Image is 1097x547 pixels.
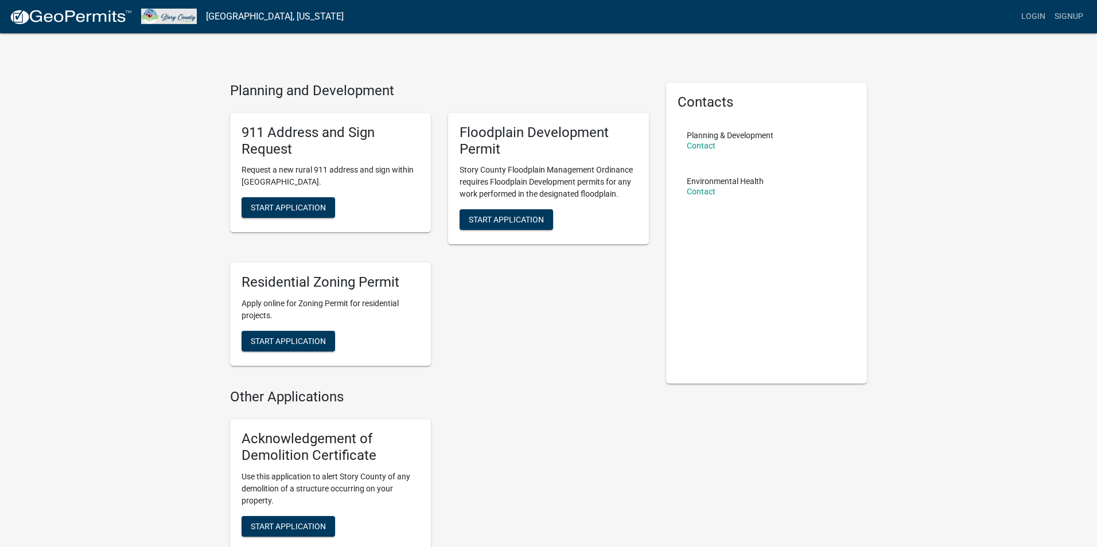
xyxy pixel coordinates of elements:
[242,164,419,188] p: Request a new rural 911 address and sign within [GEOGRAPHIC_DATA].
[242,431,419,464] h5: Acknowledgement of Demolition Certificate
[687,187,715,196] a: Contact
[242,298,419,322] p: Apply online for Zoning Permit for residential projects.
[687,177,764,185] p: Environmental Health
[687,131,773,139] p: Planning & Development
[242,331,335,351] button: Start Application
[242,197,335,218] button: Start Application
[460,164,637,200] p: Story County Floodplain Management Ordinance requires Floodplain Development permits for any work...
[242,124,419,158] h5: 911 Address and Sign Request
[251,203,326,212] span: Start Application
[469,215,544,224] span: Start Application
[460,209,553,230] button: Start Application
[1050,6,1088,28] a: Signup
[141,9,197,24] img: Story County, Iowa
[230,83,649,99] h4: Planning and Development
[1017,6,1050,28] a: Login
[460,124,637,158] h5: Floodplain Development Permit
[242,471,419,507] p: Use this application to alert Story County of any demolition of a structure occurring on your pro...
[251,337,326,346] span: Start Application
[251,521,326,530] span: Start Application
[230,389,649,405] h4: Other Applications
[242,274,419,291] h5: Residential Zoning Permit
[206,7,344,26] a: [GEOGRAPHIC_DATA], [US_STATE]
[242,516,335,537] button: Start Application
[678,94,855,111] h5: Contacts
[687,141,715,150] a: Contact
